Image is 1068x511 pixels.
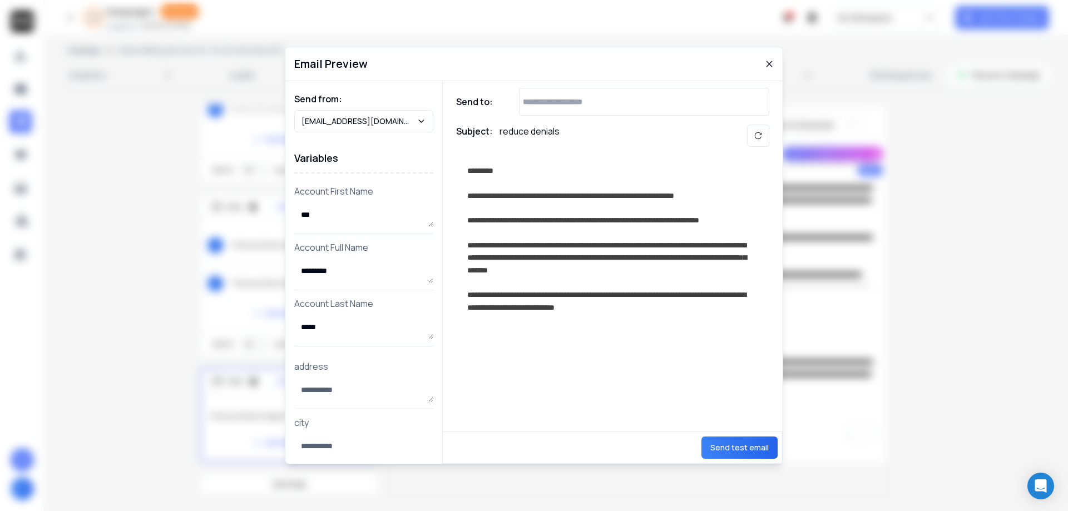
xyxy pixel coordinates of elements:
h1: Email Preview [294,56,368,72]
h1: Subject: [456,125,493,147]
p: [EMAIL_ADDRESS][DOMAIN_NAME] [301,116,417,127]
h1: Send from: [294,92,433,106]
button: Send test email [701,436,778,459]
p: address [294,360,433,373]
p: Account Full Name [294,241,433,254]
p: Account Last Name [294,297,433,310]
div: Open Intercom Messenger [1027,473,1054,499]
h1: Variables [294,143,433,173]
h1: Send to: [456,95,501,108]
p: city [294,416,433,429]
p: reduce denials [500,125,560,147]
p: Account First Name [294,185,433,198]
